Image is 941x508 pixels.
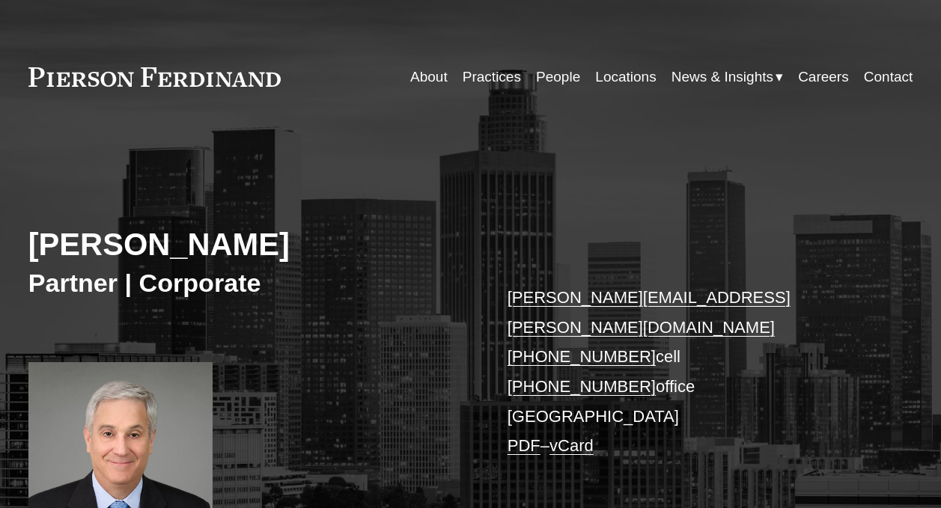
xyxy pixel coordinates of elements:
[672,63,783,91] a: folder dropdown
[463,63,521,91] a: Practices
[508,288,791,337] a: [PERSON_NAME][EMAIL_ADDRESS][PERSON_NAME][DOMAIN_NAME]
[508,283,876,461] p: cell office [GEOGRAPHIC_DATA] –
[864,63,913,91] a: Contact
[28,226,471,263] h2: [PERSON_NAME]
[798,63,849,91] a: Careers
[410,63,448,91] a: About
[508,436,540,455] a: PDF
[508,347,656,366] a: [PHONE_NUMBER]
[508,377,656,396] a: [PHONE_NUMBER]
[28,267,471,299] h3: Partner | Corporate
[672,64,773,90] span: News & Insights
[536,63,580,91] a: People
[549,436,594,455] a: vCard
[595,63,656,91] a: Locations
